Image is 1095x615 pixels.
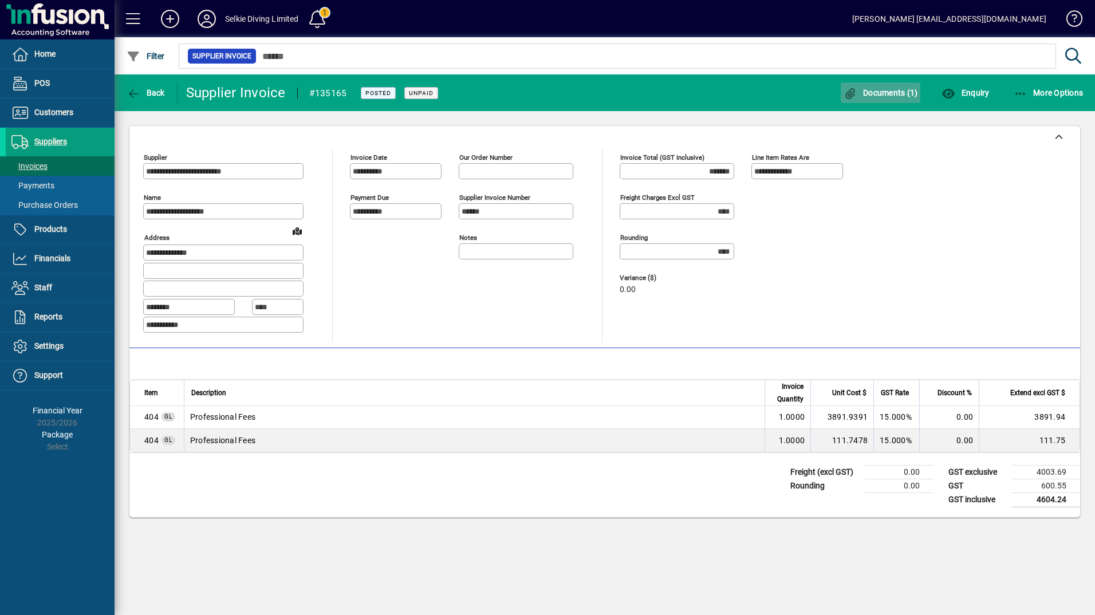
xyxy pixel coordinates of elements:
mat-label: Invoice date [350,153,387,161]
span: GL [164,437,172,443]
span: Supplier Invoice [192,50,251,62]
span: Discount % [938,387,972,399]
mat-label: Invoice Total (GST inclusive) [620,153,704,161]
a: Financials [6,245,115,273]
td: GST exclusive [943,465,1011,479]
span: Suppliers [34,137,67,146]
a: Purchase Orders [6,195,115,215]
td: 0.00 [865,465,933,479]
button: Back [124,82,168,103]
mat-label: Payment due [350,194,389,202]
td: Rounding [785,479,865,492]
a: View on map [288,222,306,240]
span: Home [34,49,56,58]
span: Invoices [11,161,48,171]
span: Filter [127,52,165,61]
div: [PERSON_NAME] [EMAIL_ADDRESS][DOMAIN_NAME] [852,10,1046,28]
span: Invoice Quantity [772,380,803,405]
span: Professional Fees [144,411,159,423]
td: GST [943,479,1011,492]
div: Supplier Invoice [186,84,286,102]
span: Description [191,387,226,399]
span: More Options [1014,88,1084,97]
app-page-header-button: Back [115,82,178,103]
button: Filter [124,46,168,66]
a: Products [6,215,115,244]
a: Support [6,361,115,390]
td: Professional Fees [184,406,765,429]
span: Unit Cost $ [832,387,866,399]
span: 0.00 [620,285,636,294]
span: POS [34,78,50,88]
a: Settings [6,332,115,361]
td: 0.00 [919,429,979,452]
mat-label: Supplier invoice number [459,194,530,202]
span: Item [144,387,158,399]
td: 3891.9391 [810,406,873,429]
mat-label: Supplier [144,153,167,161]
span: Financial Year [33,406,82,415]
span: Unpaid [409,89,434,97]
a: Customers [6,98,115,127]
span: Back [127,88,165,97]
span: Reports [34,312,62,321]
td: 111.7478 [810,429,873,452]
span: Variance ($) [620,274,688,282]
button: More Options [1011,82,1086,103]
span: Products [34,224,67,234]
span: GL [164,413,172,420]
a: Invoices [6,156,115,176]
span: Professional Fees [144,435,159,446]
a: Payments [6,176,115,195]
mat-label: Rounding [620,234,648,242]
span: Customers [34,108,73,117]
button: Documents (1) [841,82,921,103]
span: Package [42,430,73,439]
mat-label: Name [144,194,161,202]
span: Support [34,370,63,380]
mat-label: Notes [459,234,477,242]
td: 1.0000 [765,429,810,452]
td: 600.55 [1011,479,1080,492]
button: Profile [188,9,225,29]
a: Staff [6,274,115,302]
button: Add [152,9,188,29]
td: 15.000% [873,429,919,452]
td: Freight (excl GST) [785,465,865,479]
a: Reports [6,303,115,332]
td: 0.00 [865,479,933,492]
td: 3891.94 [979,406,1080,429]
button: Enquiry [939,82,992,103]
a: POS [6,69,115,98]
td: 4604.24 [1011,492,1080,507]
td: GST inclusive [943,492,1011,507]
span: Purchase Orders [11,200,78,210]
span: Documents (1) [844,88,918,97]
td: 4003.69 [1011,465,1080,479]
td: 0.00 [919,406,979,429]
span: Extend excl GST $ [1010,387,1065,399]
span: Enquiry [942,88,989,97]
a: Knowledge Base [1058,2,1081,40]
div: Selkie Diving Limited [225,10,299,28]
span: Posted [365,89,391,97]
mat-label: Our order number [459,153,513,161]
td: Professional Fees [184,429,765,452]
span: GST Rate [881,387,909,399]
mat-label: Line item rates are [752,153,809,161]
span: Financials [34,254,70,263]
span: Staff [34,283,52,292]
td: 111.75 [979,429,1080,452]
mat-label: Freight charges excl GST [620,194,695,202]
span: Settings [34,341,64,350]
a: Home [6,40,115,69]
td: 1.0000 [765,406,810,429]
span: Payments [11,181,54,190]
td: 15.000% [873,406,919,429]
div: #135165 [309,84,347,102]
